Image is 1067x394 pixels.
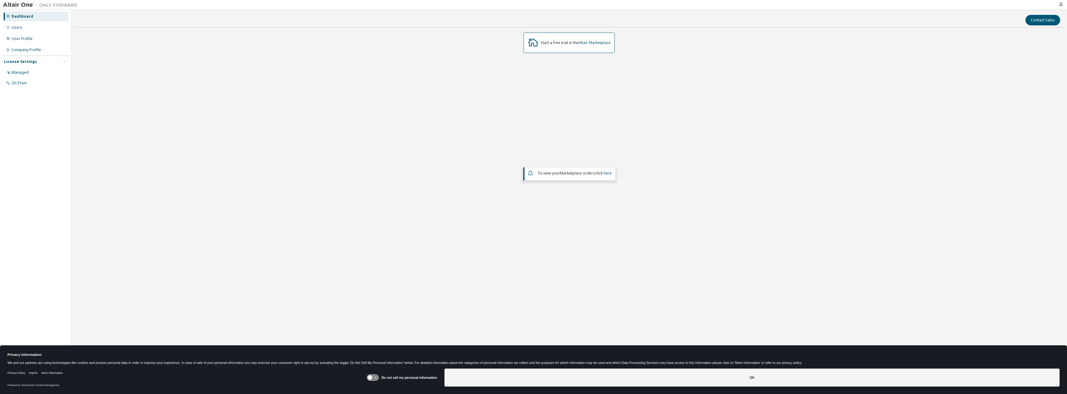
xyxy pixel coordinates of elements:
em: Marketplace orders [560,170,595,176]
div: Dashboard [11,14,33,19]
div: User Profile [11,36,33,41]
a: Altair Marketplace [578,40,611,45]
img: Altair One [3,2,81,8]
div: Company Profile [11,47,41,52]
div: Start a free trial in the [541,40,611,45]
div: License Settings [4,59,37,64]
a: here [604,170,612,176]
div: Users [11,25,22,30]
span: To view your click [538,170,612,176]
div: Managed [11,70,29,75]
div: On Prem [11,81,27,86]
button: Contact Sales [1025,15,1060,25]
